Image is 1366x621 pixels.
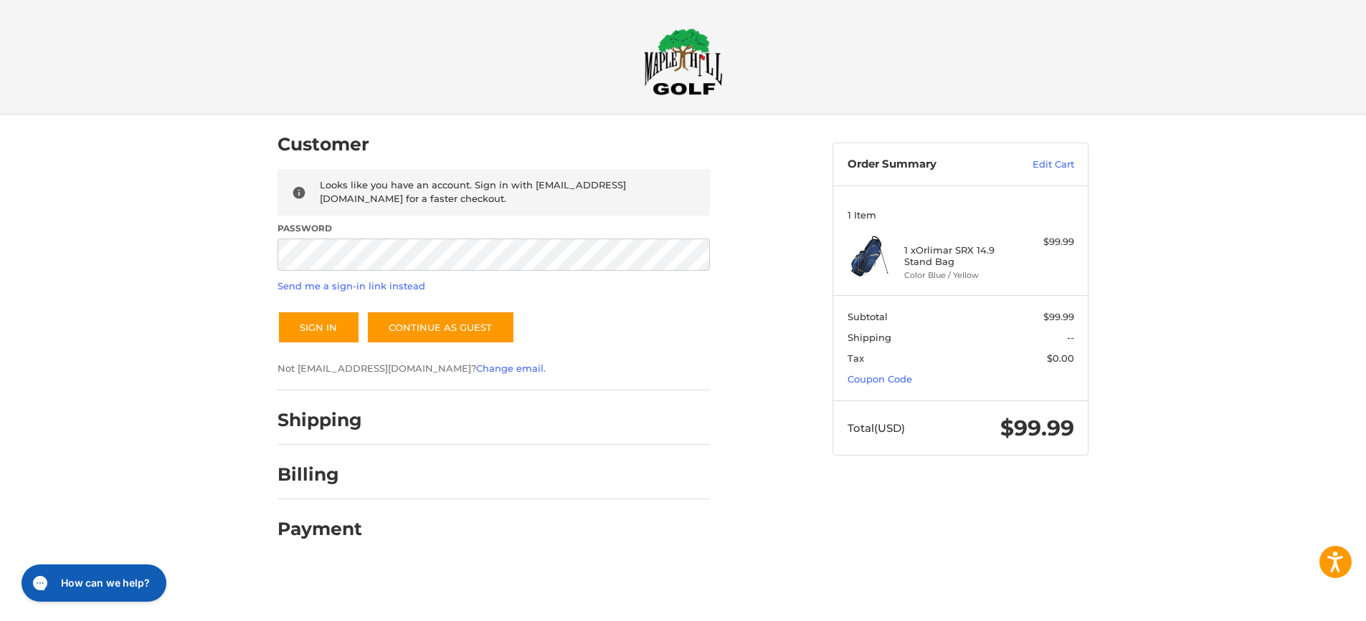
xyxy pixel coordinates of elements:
h3: 1 Item [848,209,1074,221]
iframe: Gorgias live chat messenger [14,559,171,607]
span: Tax [848,352,864,364]
h2: Shipping [278,409,362,431]
a: Continue as guest [366,311,515,344]
span: $99.99 [1043,311,1074,322]
span: $0.00 [1047,352,1074,364]
p: Not [EMAIL_ADDRESS][DOMAIN_NAME]? . [278,362,710,376]
span: Total (USD) [848,421,905,435]
a: Coupon Code [848,373,912,385]
button: Sign In [278,311,360,344]
span: Shipping [848,332,891,343]
label: Password [278,222,710,235]
a: Change email [476,362,544,374]
span: Looks like you have an account. Sign in with [EMAIL_ADDRESS][DOMAIN_NAME] for a faster checkout. [320,179,626,205]
h2: Customer [278,133,369,155]
h2: Payment [278,518,362,540]
h4: 1 x Orlimar SRX 14.9 Stand Bag [904,244,1014,268]
iframe: Google Customer Reviews [1248,582,1366,621]
span: $99.99 [1000,415,1074,441]
a: Edit Cart [1002,158,1074,172]
img: Maple Hill Golf [644,28,723,95]
a: Send me a sign-in link instead [278,280,425,292]
span: -- [1067,332,1074,343]
span: Subtotal [848,311,888,322]
div: $99.99 [1018,235,1074,249]
li: Color Blue / Yellow [904,269,1014,281]
h2: Billing [278,463,361,486]
h3: Order Summary [848,158,1002,172]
